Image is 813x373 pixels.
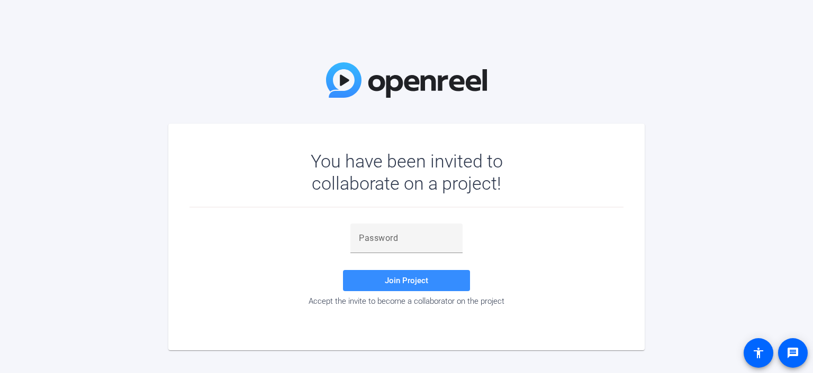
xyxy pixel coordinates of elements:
mat-icon: message [787,347,799,359]
div: You have been invited to collaborate on a project! [280,150,534,194]
mat-icon: accessibility [752,347,765,359]
span: Join Project [385,276,428,285]
img: OpenReel Logo [326,62,487,98]
input: Password [359,232,454,245]
div: Accept the invite to become a collaborator on the project [189,296,624,306]
button: Join Project [343,270,470,291]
